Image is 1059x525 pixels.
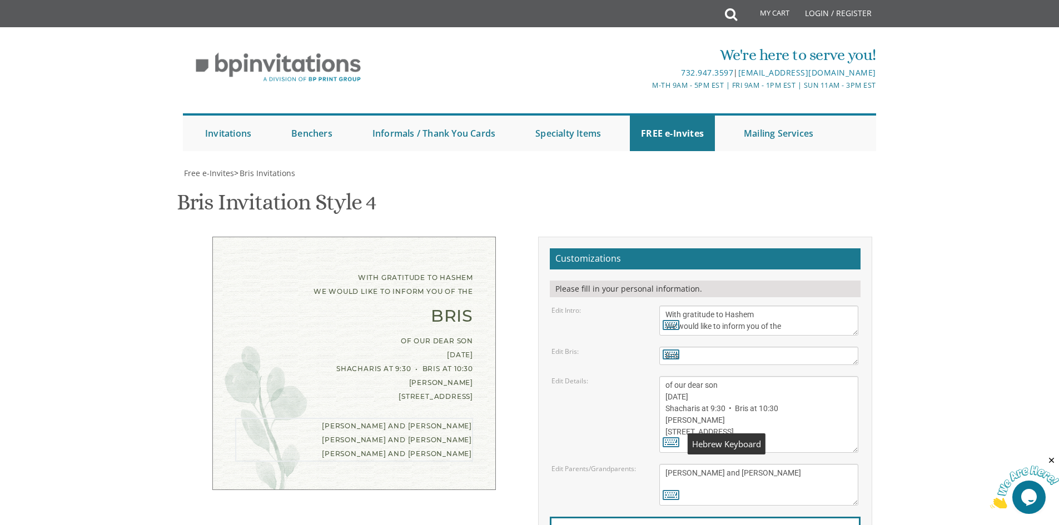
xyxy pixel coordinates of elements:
[234,168,295,178] span: >
[184,168,234,178] span: Free e-Invites
[183,168,234,178] a: Free e-Invites
[551,347,579,356] label: Edit Bris:
[415,66,876,79] div: |
[551,376,588,386] label: Edit Details:
[551,464,636,473] label: Edit Parents/Grandparents:
[990,456,1059,508] iframe: chat widget
[238,168,295,178] a: Bris Invitations
[524,116,612,151] a: Specialty Items
[659,464,858,506] textarea: [PERSON_NAME] and [PERSON_NAME] [PERSON_NAME] and [PERSON_NAME] [PERSON_NAME] and [PERSON_NAME]
[550,281,861,297] div: Please fill in your personal information.
[235,334,473,404] div: of our dear son [DATE] Shacharis at 9:30 • Bris at 10:30 [PERSON_NAME] [STREET_ADDRESS]
[280,116,344,151] a: Benchers
[235,271,473,298] div: With gratitude to Hashem We would like to inform you of the
[235,418,473,462] div: [PERSON_NAME] and [PERSON_NAME] [PERSON_NAME] and [PERSON_NAME] [PERSON_NAME] and [PERSON_NAME]
[240,168,295,178] span: Bris Invitations
[361,116,506,151] a: Informals / Thank You Cards
[630,116,715,151] a: FREE e-Invites
[733,116,824,151] a: Mailing Services
[194,116,262,151] a: Invitations
[177,190,376,223] h1: Bris Invitation Style 4
[736,1,797,29] a: My Cart
[681,67,733,78] a: 732.947.3597
[659,376,858,453] textarea: of our dear son/grandson [DATE] Shacharis at 7:00 • Bris at 7:45 [GEOGRAPHIC_DATA][PERSON_NAME] [...
[659,347,858,365] textarea: Bris
[551,306,581,315] label: Edit Intro:
[415,44,876,66] div: We're here to serve you!
[550,248,861,269] h2: Customizations
[415,79,876,91] div: M-Th 9am - 5pm EST | Fri 9am - 1pm EST | Sun 11am - 3pm EST
[235,309,473,323] div: Bris
[738,67,876,78] a: [EMAIL_ADDRESS][DOMAIN_NAME]
[183,44,374,91] img: BP Invitation Loft
[659,306,858,336] textarea: With gratitude to Hashem We would like to inform you of the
